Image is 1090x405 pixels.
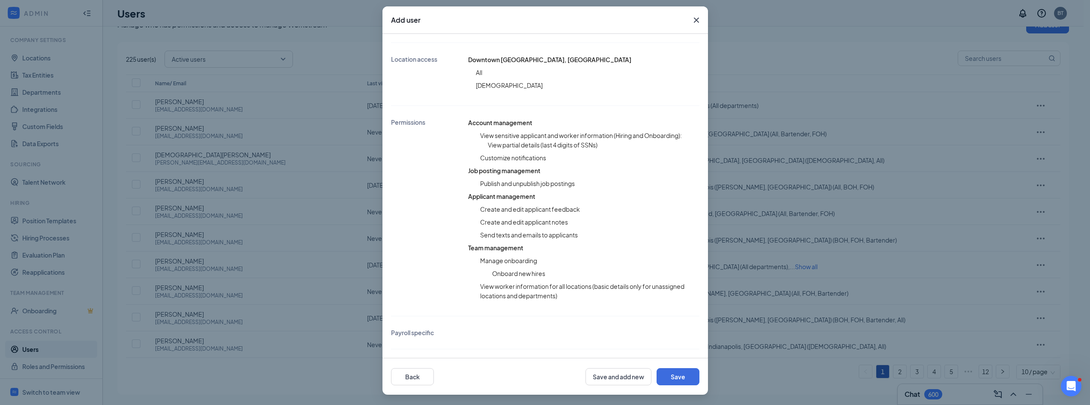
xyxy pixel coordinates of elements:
li: [DEMOGRAPHIC_DATA] [476,81,631,90]
li: Manage onboarding [480,256,699,265]
li: Send texts and emails to applicants [480,230,699,240]
span: Applicant management [468,192,535,200]
button: Save [657,368,699,385]
button: Save and add new [585,368,651,385]
h3: Add user [391,15,421,25]
span: Permissions [391,118,425,304]
button: Close [685,6,708,34]
svg: Cross [691,15,702,25]
button: Back [391,368,434,385]
li: View worker information for all locations (basic details only for unassigned locations and depart... [480,282,699,300]
span: Team management [468,244,523,252]
span: Downtown [GEOGRAPHIC_DATA], [GEOGRAPHIC_DATA] [468,56,631,63]
span: Location access [391,55,437,93]
iframe: Intercom live chat [1061,376,1081,396]
li: Create and edit applicant notes [480,217,699,227]
span: Account management [468,119,532,126]
li: Publish and unpublish job postings [480,179,699,188]
li: View sensitive applicant and worker information (Hiring and Onboarding) : [480,131,699,140]
li: Customize notifications [480,153,699,162]
li: Onboard new hires [492,269,699,278]
li: View partial details (last 4 digits of SSNs) [488,140,699,150]
span: Job posting management [468,167,541,174]
li: Create and edit applicant feedback [480,204,699,214]
span: Payroll specific [391,328,434,337]
li: All [476,68,631,77]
